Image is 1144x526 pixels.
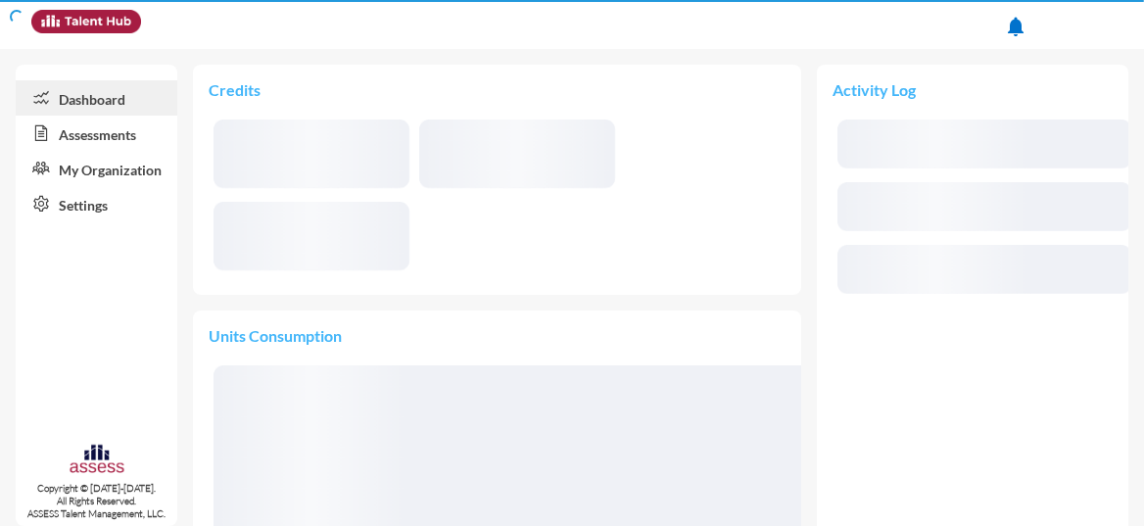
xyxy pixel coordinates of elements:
p: Activity Log [833,80,1113,99]
p: Copyright © [DATE]-[DATE]. All Rights Reserved. ASSESS Talent Management, LLC. [16,482,177,520]
a: Settings [16,186,177,221]
p: Credits [209,80,785,99]
a: Assessments [16,116,177,151]
mat-icon: notifications [1004,15,1027,38]
img: assesscompany-logo.png [69,443,125,478]
a: Dashboard [16,80,177,116]
a: My Organization [16,151,177,186]
p: Units Consumption [209,326,785,345]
